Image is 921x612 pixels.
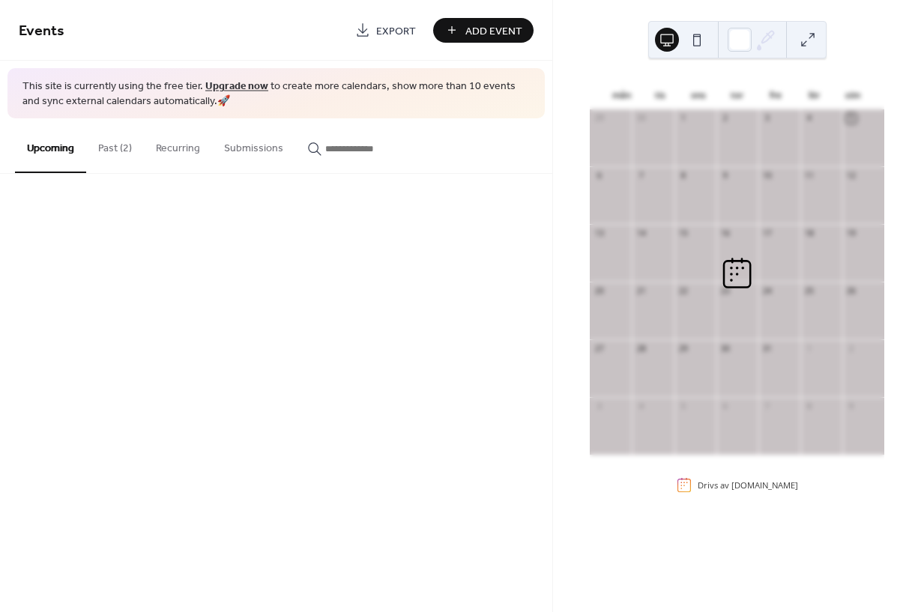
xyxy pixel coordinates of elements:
span: Export [376,23,416,39]
div: 8 [804,401,815,411]
div: 7 [762,401,773,411]
span: Events [19,16,64,46]
div: 2 [846,343,857,354]
div: tis [641,81,680,109]
button: Submissions [212,118,295,172]
div: Drivs av [698,479,798,491]
div: 21 [636,285,647,296]
span: This site is currently using the free tier. to create more calendars, show more than 10 events an... [22,79,530,109]
div: 30 [636,113,647,124]
div: 4 [636,401,647,411]
div: 11 [804,171,815,181]
div: 13 [594,228,605,239]
div: mån [602,81,641,109]
div: 14 [636,228,647,239]
button: Upcoming [15,118,86,173]
div: 8 [678,171,689,181]
div: 31 [762,343,773,354]
div: 10 [762,171,773,181]
div: 6 [720,401,731,411]
div: 17 [762,228,773,239]
div: 29 [678,343,689,354]
div: 6 [594,171,605,181]
div: 12 [846,171,857,181]
div: 19 [846,228,857,239]
span: Add Event [465,23,522,39]
div: 23 [720,285,731,296]
div: 5 [678,401,689,411]
div: 15 [678,228,689,239]
div: 9 [846,401,857,411]
div: 28 [636,343,647,354]
div: 16 [720,228,731,239]
div: 1 [804,343,815,354]
button: Add Event [433,18,534,43]
div: 20 [594,285,605,296]
div: fre [756,81,795,109]
div: 7 [636,171,647,181]
div: 24 [762,285,773,296]
div: 9 [720,171,731,181]
button: Past (2) [86,118,144,172]
a: Upgrade now [205,76,268,97]
div: 3 [594,401,605,411]
div: 4 [804,113,815,124]
div: 25 [804,285,815,296]
div: 29 [594,113,605,124]
div: 3 [762,113,773,124]
div: tor [718,81,757,109]
div: sön [833,81,872,109]
button: Recurring [144,118,212,172]
div: lör [795,81,834,109]
a: [DOMAIN_NAME] [731,479,798,491]
div: 18 [804,228,815,239]
div: 22 [678,285,689,296]
div: 30 [720,343,731,354]
div: ons [679,81,718,109]
a: Export [344,18,427,43]
div: 2 [720,113,731,124]
div: 5 [846,113,857,124]
div: 1 [678,113,689,124]
div: 26 [846,285,857,296]
div: 27 [594,343,605,354]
